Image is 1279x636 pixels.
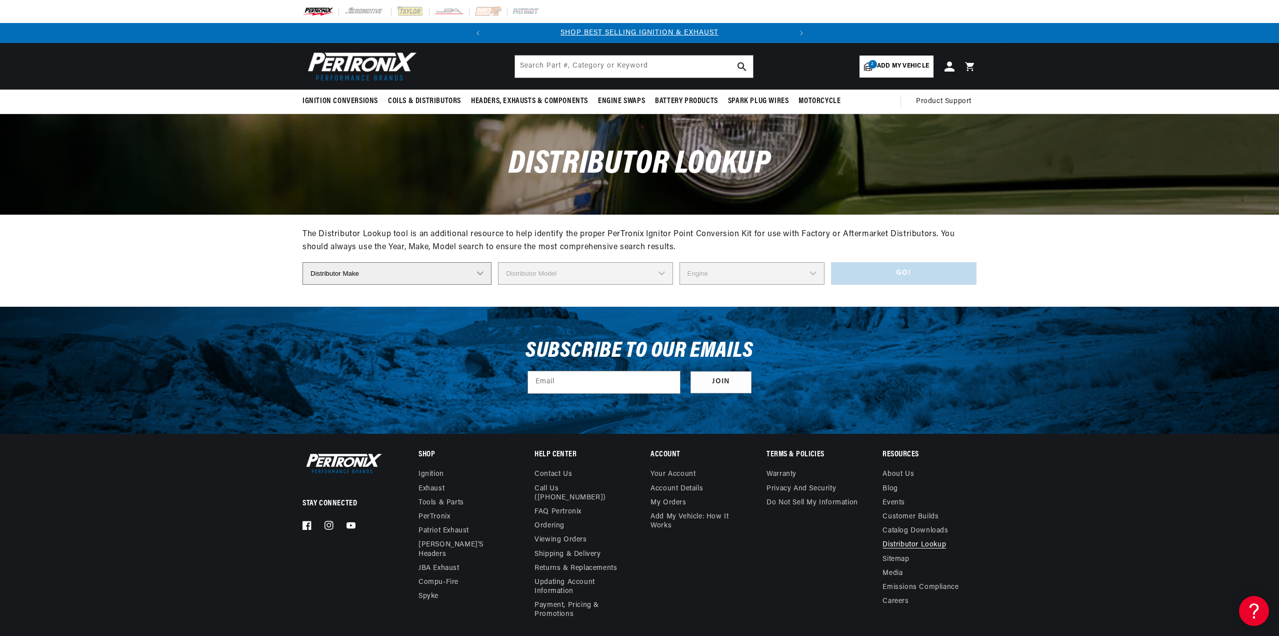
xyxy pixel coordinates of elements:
img: Pertronix [302,451,382,475]
span: Distributor Lookup [508,148,771,181]
a: My orders [650,496,686,510]
a: Do not sell my information [766,496,858,510]
a: Distributor Lookup [882,538,946,552]
a: Add My Vehicle: How It Works [650,510,744,533]
a: Ordering [534,519,564,533]
summary: Ignition Conversions [302,90,383,113]
a: Contact us [534,470,572,481]
input: Search Part #, Category or Keyword [515,56,753,78]
summary: Spark Plug Wires [723,90,794,113]
span: Ignition Conversions [302,96,378,107]
a: Call Us ([PHONE_NUMBER]) [534,482,620,505]
a: 2Add my vehicle [859,56,933,78]
span: Engine Swaps [598,96,645,107]
a: Customer Builds [882,510,938,524]
a: Catalog Downloads [882,524,948,538]
summary: Coils & Distributors [383,90,466,113]
a: Privacy and Security [766,482,836,496]
a: Exhaust [418,482,444,496]
a: Account details [650,482,703,496]
input: Email [528,371,680,393]
div: 1 of 2 [488,28,791,39]
h3: Subscribe to our emails [525,342,753,361]
summary: Engine Swaps [593,90,650,113]
div: Announcement [488,28,791,39]
button: search button [731,56,753,78]
a: [PERSON_NAME]'s Headers [418,538,504,561]
a: Emissions compliance [882,580,958,594]
summary: Headers, Exhausts & Components [466,90,593,113]
a: Payment, Pricing & Promotions [534,598,628,621]
a: Viewing Orders [534,533,586,547]
span: Spark Plug Wires [728,96,789,107]
a: Your account [650,470,695,481]
a: PerTronix [418,510,450,524]
img: Pertronix [302,49,417,84]
a: Sitemap [882,552,909,566]
span: Headers, Exhausts & Components [471,96,588,107]
a: Updating Account Information [534,575,620,598]
a: Media [882,566,902,580]
div: The Distributor Lookup tool is an additional resource to help identify the proper PerTronix Ignit... [302,228,976,254]
button: Translation missing: en.sections.announcements.next_announcement [791,23,811,43]
span: 2 [868,60,877,69]
slideshow-component: Translation missing: en.sections.announcements.announcement_bar [277,23,1001,43]
span: Product Support [916,96,971,107]
a: Ignition [418,470,444,481]
a: Events [882,496,905,510]
p: Stay Connected [302,498,386,509]
summary: Product Support [916,90,976,114]
span: Add my vehicle [877,62,929,71]
a: About Us [882,470,914,481]
span: Coils & Distributors [388,96,461,107]
summary: Motorcycle [793,90,845,113]
a: Careers [882,594,908,608]
a: Patriot Exhaust [418,524,469,538]
a: JBA Exhaust [418,561,459,575]
a: SHOP BEST SELLING IGNITION & EXHAUST [560,29,718,37]
button: Translation missing: en.sections.announcements.previous_announcement [468,23,488,43]
span: Motorcycle [798,96,840,107]
button: Subscribe [690,371,751,394]
a: Compu-Fire [418,575,458,589]
a: Tools & Parts [418,496,464,510]
a: Blog [882,482,897,496]
a: FAQ Pertronix [534,505,581,519]
span: Battery Products [655,96,718,107]
a: Shipping & Delivery [534,547,600,561]
a: Returns & Replacements [534,561,617,575]
summary: Battery Products [650,90,723,113]
a: Warranty [766,470,796,481]
a: Spyke [418,589,438,603]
